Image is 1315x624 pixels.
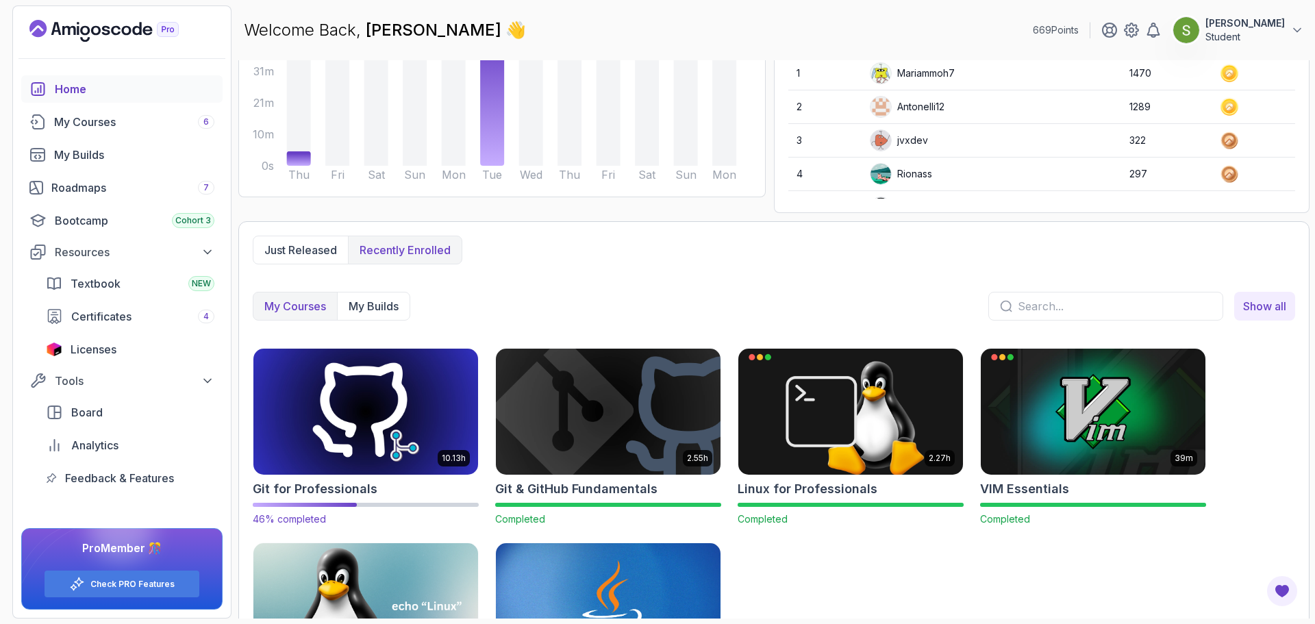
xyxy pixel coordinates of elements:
img: Git & GitHub Fundamentals card [496,349,721,475]
span: Board [71,404,103,421]
tspan: Sat [368,168,386,182]
div: My Courses [54,114,214,130]
tspan: Wed [520,168,542,182]
button: Just released [253,236,348,264]
span: Completed [738,513,788,525]
img: VIM Essentials card [981,349,1205,475]
button: Check PRO Features [44,570,200,598]
span: 46% completed [253,513,326,525]
img: default monster avatar [871,63,891,84]
td: 1470 [1121,57,1212,90]
tspan: 10m [253,127,274,141]
a: Check PRO Features [90,579,175,590]
tspan: Fri [331,168,345,182]
span: 👋 [503,16,530,44]
h2: Git & GitHub Fundamentals [495,479,657,499]
span: Cohort 3 [175,215,211,226]
span: 6 [203,116,209,127]
input: Search... [1018,298,1212,314]
a: certificates [38,303,223,330]
button: Open Feedback Button [1266,575,1299,608]
tspan: Mon [712,168,736,182]
p: Welcome Back, [244,19,526,41]
span: Licenses [71,341,116,358]
div: My Builds [54,147,214,163]
span: 7 [203,182,209,193]
img: user profile image [1173,17,1199,43]
div: Roadmaps [51,179,214,196]
button: user profile image[PERSON_NAME]Student [1173,16,1304,44]
td: 1289 [1121,90,1212,124]
a: home [21,75,223,103]
span: Feedback & Features [65,470,174,486]
span: Certificates [71,308,131,325]
a: courses [21,108,223,136]
a: board [38,399,223,426]
td: 4 [788,158,862,191]
span: [PERSON_NAME] [366,20,505,40]
a: builds [21,141,223,169]
tspan: 21m [253,96,274,110]
p: 2.55h [687,453,708,464]
a: textbook [38,270,223,297]
span: Show all [1243,298,1286,314]
a: Git & GitHub Fundamentals card2.55hGit & GitHub FundamentalsCompleted [495,348,721,526]
span: Completed [980,513,1030,525]
img: default monster avatar [871,130,891,151]
p: Just released [264,242,337,258]
p: My Courses [264,298,326,314]
tspan: Thu [559,168,580,182]
a: Git for Professionals card10.13hGit for Professionals46% completed [253,348,479,526]
tspan: Thu [288,168,310,182]
img: Linux for Professionals card [738,349,963,475]
button: My Builds [337,292,410,320]
span: Completed [495,513,545,525]
div: Antonelli12 [870,96,944,118]
p: 10.13h [442,453,466,464]
a: my_courses [1234,292,1295,321]
tspan: Sat [638,168,656,182]
h2: Linux for Professionals [738,479,877,499]
tspan: Mon [442,168,466,182]
button: My Courses [253,292,337,320]
div: Rionass [870,163,932,185]
span: Textbook [71,275,121,292]
p: 669 Points [1033,23,1079,37]
div: loftyeagle5a591 [870,197,969,219]
a: roadmaps [21,174,223,201]
td: 297 [1121,158,1212,191]
div: Home [55,81,214,97]
div: jvxdev [870,129,928,151]
a: bootcamp [21,207,223,234]
a: analytics [38,432,223,459]
div: Resources [55,244,214,260]
tspan: 31m [253,64,274,78]
img: Git for Professionals card [248,345,484,477]
p: 2.27h [929,453,951,464]
img: user profile image [871,197,891,218]
td: 2 [788,90,862,124]
img: user profile image [871,164,891,184]
p: 39m [1175,453,1193,464]
span: 4 [203,311,209,322]
img: user profile image [871,97,891,117]
td: 1 [788,57,862,90]
td: 5 [788,191,862,225]
p: Student [1205,30,1285,44]
tspan: Sun [404,168,425,182]
tspan: Tue [482,168,502,182]
button: Resources [21,240,223,264]
button: Recently enrolled [348,236,462,264]
td: 322 [1121,124,1212,158]
a: licenses [38,336,223,363]
p: [PERSON_NAME] [1205,16,1285,30]
tspan: 0s [262,159,274,173]
div: Bootcamp [55,212,214,229]
a: VIM Essentials card39mVIM EssentialsCompleted [980,348,1206,526]
div: Tools [55,373,214,389]
p: Recently enrolled [360,242,451,258]
p: My Builds [349,298,399,314]
img: jetbrains icon [46,342,62,356]
button: Tools [21,369,223,393]
td: 3 [788,124,862,158]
